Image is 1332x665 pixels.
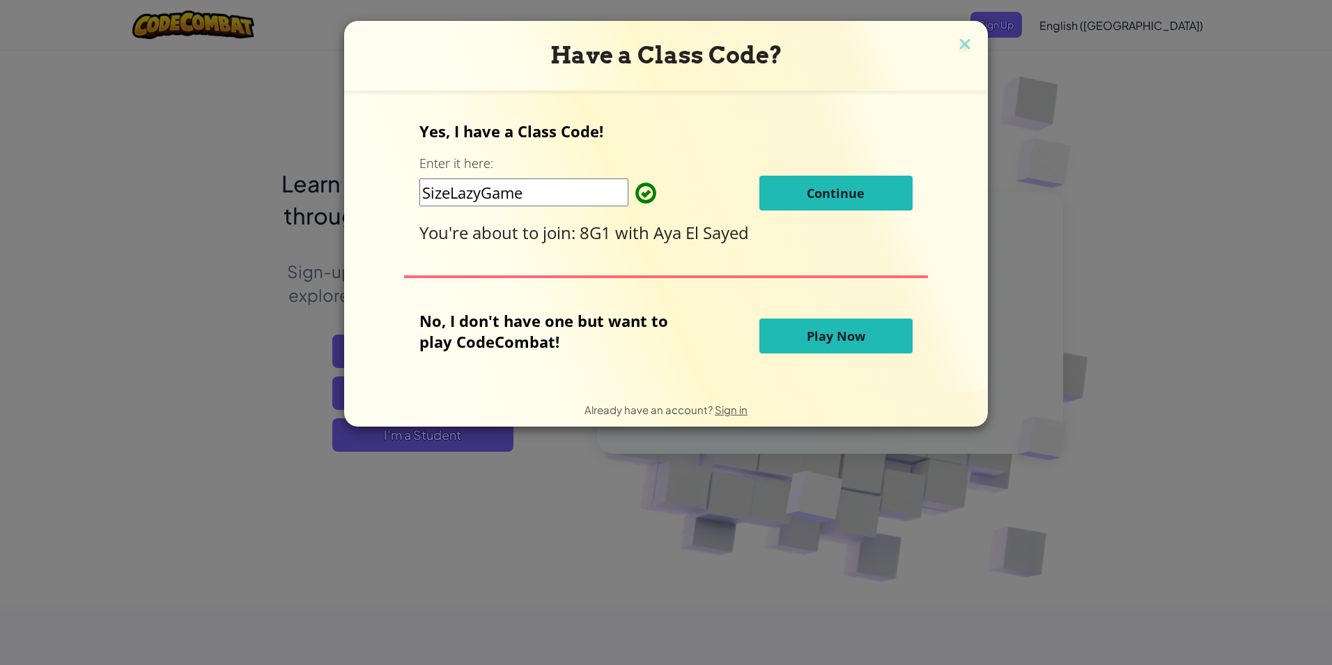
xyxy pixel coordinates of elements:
span: Play Now [807,328,865,344]
span: 8G1 [580,221,615,244]
span: with [615,221,653,244]
label: Enter it here: [419,155,493,172]
button: Play Now [759,319,913,353]
span: Aya El Sayed [653,221,749,244]
span: Already have an account? [584,403,715,416]
span: Continue [807,185,865,201]
p: No, I don't have one but want to play CodeCombat! [419,310,689,352]
span: Have a Class Code? [550,41,782,69]
img: close icon [956,35,974,56]
a: Sign in [715,403,748,416]
button: Continue [759,176,913,211]
p: Yes, I have a Class Code! [419,121,912,142]
span: You're about to join: [419,221,580,244]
